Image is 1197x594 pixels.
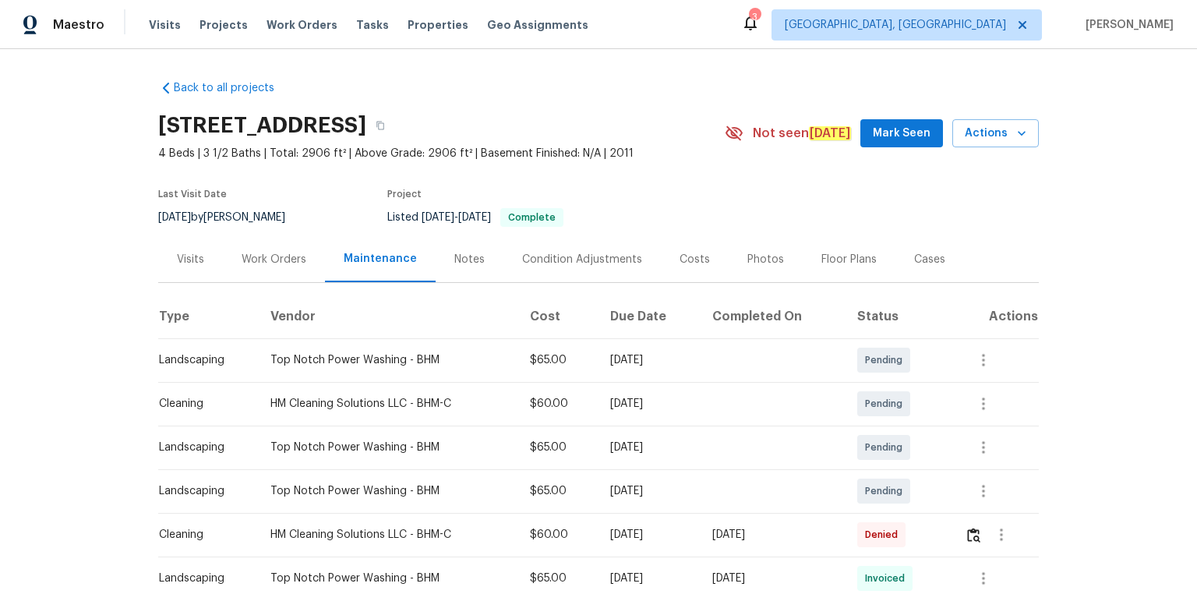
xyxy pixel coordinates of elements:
[267,17,337,33] span: Work Orders
[387,189,422,199] span: Project
[747,252,784,267] div: Photos
[865,440,909,455] span: Pending
[158,208,304,227] div: by [PERSON_NAME]
[366,111,394,140] button: Copy Address
[1079,17,1174,33] span: [PERSON_NAME]
[860,119,943,148] button: Mark Seen
[158,118,366,133] h2: [STREET_ADDRESS]
[967,528,980,543] img: Review Icon
[458,212,491,223] span: [DATE]
[422,212,491,223] span: -
[530,352,584,368] div: $65.00
[149,17,181,33] span: Visits
[530,483,584,499] div: $65.00
[610,571,687,586] div: [DATE]
[749,9,760,25] div: 3
[258,295,518,338] th: Vendor
[270,527,506,543] div: HM Cleaning Solutions LLC - BHM-C
[712,571,832,586] div: [DATE]
[845,295,952,338] th: Status
[821,252,877,267] div: Floor Plans
[785,17,1006,33] span: [GEOGRAPHIC_DATA], [GEOGRAPHIC_DATA]
[965,124,1026,143] span: Actions
[422,212,454,223] span: [DATE]
[270,440,506,455] div: Top Notch Power Washing - BHM
[159,396,245,412] div: Cleaning
[865,571,911,586] span: Invoiced
[712,527,832,543] div: [DATE]
[387,212,563,223] span: Listed
[242,252,306,267] div: Work Orders
[865,352,909,368] span: Pending
[408,17,468,33] span: Properties
[270,483,506,499] div: Top Notch Power Washing - BHM
[865,483,909,499] span: Pending
[159,352,245,368] div: Landscaping
[530,527,584,543] div: $60.00
[270,352,506,368] div: Top Notch Power Washing - BHM
[530,571,584,586] div: $65.00
[158,80,308,96] a: Back to all projects
[865,527,904,543] span: Denied
[610,527,687,543] div: [DATE]
[159,571,245,586] div: Landscaping
[517,295,597,338] th: Cost
[873,124,930,143] span: Mark Seen
[454,252,485,267] div: Notes
[177,252,204,267] div: Visits
[809,126,851,140] em: [DATE]
[159,527,245,543] div: Cleaning
[530,396,584,412] div: $60.00
[610,440,687,455] div: [DATE]
[158,146,725,161] span: 4 Beds | 3 1/2 Baths | Total: 2906 ft² | Above Grade: 2906 ft² | Basement Finished: N/A | 2011
[522,252,642,267] div: Condition Adjustments
[53,17,104,33] span: Maestro
[159,440,245,455] div: Landscaping
[598,295,700,338] th: Due Date
[680,252,710,267] div: Costs
[865,396,909,412] span: Pending
[965,516,983,553] button: Review Icon
[344,251,417,267] div: Maintenance
[158,189,227,199] span: Last Visit Date
[158,295,258,338] th: Type
[952,295,1039,338] th: Actions
[610,483,687,499] div: [DATE]
[610,352,687,368] div: [DATE]
[610,396,687,412] div: [DATE]
[159,483,245,499] div: Landscaping
[356,19,389,30] span: Tasks
[199,17,248,33] span: Projects
[914,252,945,267] div: Cases
[700,295,845,338] th: Completed On
[158,212,191,223] span: [DATE]
[952,119,1039,148] button: Actions
[487,17,588,33] span: Geo Assignments
[270,396,506,412] div: HM Cleaning Solutions LLC - BHM-C
[530,440,584,455] div: $65.00
[502,213,562,222] span: Complete
[270,571,506,586] div: Top Notch Power Washing - BHM
[753,126,851,141] span: Not seen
